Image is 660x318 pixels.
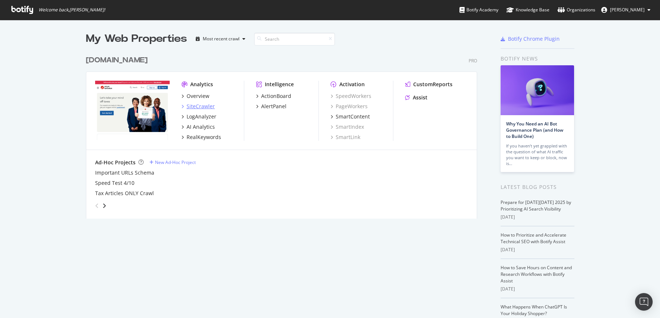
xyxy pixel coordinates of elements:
[501,214,574,220] div: [DATE]
[336,113,370,120] div: SmartContent
[413,81,452,88] div: CustomReports
[181,134,221,141] a: RealKeywords
[501,183,574,191] div: Latest Blog Posts
[331,103,368,110] a: PageWorkers
[181,113,216,120] a: LogAnalyzer
[187,92,209,100] div: Overview
[181,92,209,100] a: Overview
[86,55,148,66] div: [DOMAIN_NAME]
[92,200,102,212] div: angle-left
[181,123,215,131] a: AI Analytics
[265,81,294,88] div: Intelligence
[506,143,569,167] div: If you haven’t yet grappled with the question of what AI traffic you want to keep or block, now is…
[331,134,360,141] a: SmartLink
[39,7,105,13] span: Welcome back, [PERSON_NAME] !
[203,37,239,41] div: Most recent crawl
[261,103,286,110] div: AlertPanel
[595,4,656,16] button: [PERSON_NAME]
[256,103,286,110] a: AlertPanel
[193,33,248,45] button: Most recent crawl
[506,121,563,139] a: Why You Need an AI Bot Governance Plan (and How to Build One)
[155,159,196,165] div: New Ad-Hoc Project
[459,6,498,14] div: Botify Academy
[86,55,151,66] a: [DOMAIN_NAME]
[508,35,560,43] div: Botify Chrome Plugin
[95,169,154,176] a: Important URLs Schema
[501,304,567,317] a: What Happens When ChatGPT Is Your Holiday Shopper?
[95,190,154,197] a: Tax Articles ONLY Crawl
[187,123,215,131] div: AI Analytics
[187,113,216,120] div: LogAnalyzer
[405,81,452,88] a: CustomReports
[187,134,221,141] div: RealKeywords
[558,6,595,14] div: Organizations
[95,81,170,140] img: turbotax.intuit.com
[331,123,364,131] a: SmartIndex
[149,159,196,165] a: New Ad-Hoc Project
[95,179,134,187] a: Speed Test 4/10
[501,65,574,115] img: Why You Need an AI Bot Governance Plan (and How to Build One)
[331,92,371,100] a: SpeedWorkers
[501,246,574,253] div: [DATE]
[635,293,653,311] div: Open Intercom Messenger
[501,55,574,63] div: Botify news
[181,103,215,110] a: SiteCrawler
[95,159,136,166] div: Ad-Hoc Projects
[254,33,335,45] input: Search
[86,46,483,219] div: grid
[469,58,477,64] div: Pro
[256,92,291,100] a: ActionBoard
[102,202,107,209] div: angle-right
[190,81,213,88] div: Analytics
[339,81,365,88] div: Activation
[506,6,549,14] div: Knowledge Base
[501,199,571,212] a: Prepare for [DATE][DATE] 2025 by Prioritizing AI Search Visibility
[501,286,574,292] div: [DATE]
[405,94,428,101] a: Assist
[86,32,187,46] div: My Web Properties
[610,7,645,13] span: Brad Haws
[501,232,566,245] a: How to Prioritize and Accelerate Technical SEO with Botify Assist
[187,103,215,110] div: SiteCrawler
[501,35,560,43] a: Botify Chrome Plugin
[413,94,428,101] div: Assist
[331,113,370,120] a: SmartContent
[501,264,572,284] a: How to Save Hours on Content and Research Workflows with Botify Assist
[261,92,291,100] div: ActionBoard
